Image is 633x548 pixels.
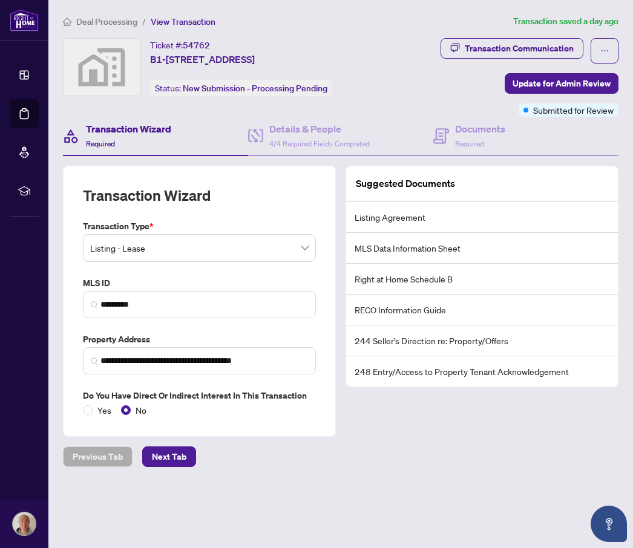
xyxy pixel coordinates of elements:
[93,403,116,417] span: Yes
[91,301,98,308] img: search_icon
[591,506,627,542] button: Open asap
[183,40,210,51] span: 54762
[63,18,71,26] span: home
[346,356,618,387] li: 248 Entry/Access to Property Tenant Acknowledgement
[83,276,316,290] label: MLS ID
[269,139,370,148] span: 4/4 Required Fields Completed
[356,176,455,191] article: Suggested Documents
[64,39,140,96] img: svg%3e
[152,447,186,466] span: Next Tab
[83,389,316,402] label: Do you have direct or indirect interest in this transaction
[63,446,133,467] button: Previous Tab
[150,80,332,96] div: Status:
[346,264,618,295] li: Right at Home Schedule B
[505,73,618,94] button: Update for Admin Review
[91,357,98,365] img: search_icon
[441,38,583,59] button: Transaction Communication
[455,122,505,136] h4: Documents
[83,186,211,205] h2: Transaction Wizard
[513,15,618,28] article: Transaction saved a day ago
[533,103,614,117] span: Submitted for Review
[86,122,171,136] h4: Transaction Wizard
[76,16,137,27] span: Deal Processing
[142,446,196,467] button: Next Tab
[83,333,316,346] label: Property Address
[86,139,115,148] span: Required
[269,122,370,136] h4: Details & People
[150,52,255,67] span: B1-[STREET_ADDRESS]
[455,139,484,148] span: Required
[600,47,609,55] span: ellipsis
[183,83,327,94] span: New Submission - Processing Pending
[346,295,618,325] li: RECO Information Guide
[83,220,316,233] label: Transaction Type
[513,74,611,93] span: Update for Admin Review
[150,38,210,52] div: Ticket #:
[13,512,36,535] img: Profile Icon
[465,39,574,58] div: Transaction Communication
[131,403,151,417] span: No
[346,202,618,233] li: Listing Agreement
[151,16,215,27] span: View Transaction
[346,325,618,356] li: 244 Seller’s Direction re: Property/Offers
[90,236,309,259] span: Listing - Lease
[142,15,146,28] li: /
[346,233,618,264] li: MLS Data Information Sheet
[10,9,39,31] img: logo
